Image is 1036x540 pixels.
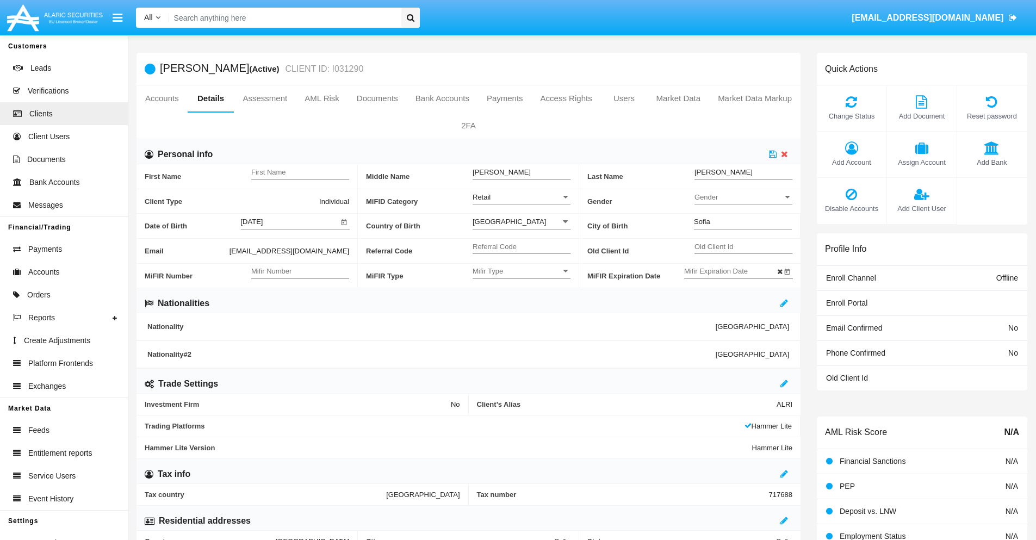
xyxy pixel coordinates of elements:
[1008,349,1018,357] span: No
[532,85,601,111] a: Access Rights
[249,63,282,75] div: (Active)
[451,400,460,408] span: No
[169,8,398,28] input: Search
[28,381,66,392] span: Exchanges
[1008,324,1018,332] span: No
[477,491,769,499] span: Tax number
[137,85,188,111] a: Accounts
[996,274,1018,282] span: Offline
[587,214,694,238] span: City of Birth
[348,85,407,111] a: Documents
[28,85,69,97] span: Verifications
[826,374,868,382] span: Old Client Id
[477,400,777,408] span: Client’s Alias
[769,491,792,499] span: 717688
[27,154,66,165] span: Documents
[892,203,951,214] span: Add Client User
[145,264,251,288] span: MiFIR Number
[234,85,296,111] a: Assessment
[963,111,1021,121] span: Reset password
[601,85,648,111] a: Users
[366,239,473,263] span: Referral Code
[647,85,709,111] a: Market Data
[587,264,684,288] span: MiFIR Expiration Date
[28,493,73,505] span: Event History
[28,470,76,482] span: Service Users
[145,422,745,430] span: Trading Platforms
[587,189,694,214] span: Gender
[27,289,51,301] span: Orders
[822,203,881,214] span: Disable Accounts
[147,322,716,331] span: Nationality
[1006,482,1018,491] span: N/A
[407,85,478,111] a: Bank Accounts
[892,111,951,121] span: Add Document
[158,468,190,480] h6: Tax info
[826,324,882,332] span: Email Confirmed
[24,335,90,346] span: Create Adjustments
[825,244,866,254] h6: Profile Info
[145,400,451,408] span: Investment Firm
[29,108,53,120] span: Clients
[144,13,153,22] span: All
[188,85,234,111] a: Details
[473,193,491,201] span: Retail
[145,164,251,189] span: First Name
[28,358,93,369] span: Platform Frontends
[752,444,792,452] span: Hammer Lite
[158,378,218,390] h6: Trade Settings
[694,193,783,202] span: Gender
[1004,426,1019,439] span: N/A
[145,245,229,257] span: Email
[145,214,241,238] span: Date of Birth
[28,425,49,436] span: Feeds
[296,85,348,111] a: AML Risk
[587,239,694,263] span: Old Client Id
[822,157,881,167] span: Add Account
[587,164,694,189] span: Last Name
[28,266,60,278] span: Accounts
[716,322,789,331] span: [GEOGRAPHIC_DATA]
[137,113,801,139] a: 2FA
[716,350,789,358] span: [GEOGRAPHIC_DATA]
[847,3,1022,33] a: [EMAIL_ADDRESS][DOMAIN_NAME]
[28,200,63,211] span: Messages
[840,457,905,465] span: Financial Sanctions
[826,299,867,307] span: Enroll Portal
[825,427,887,437] h6: AML Risk Score
[709,85,801,111] a: Market Data Markup
[339,216,350,227] button: Open calendar
[160,63,363,75] h5: [PERSON_NAME]
[825,64,878,74] h6: Quick Actions
[159,515,251,527] h6: Residential addresses
[852,13,1003,22] span: [EMAIL_ADDRESS][DOMAIN_NAME]
[366,264,473,288] span: MiFIR Type
[892,157,951,167] span: Assign Account
[29,177,80,188] span: Bank Accounts
[366,214,473,238] span: Country of Birth
[147,350,716,358] span: Nationality #2
[366,164,473,189] span: Middle Name
[745,422,792,430] span: Hammer Lite
[229,245,349,257] span: [EMAIL_ADDRESS][DOMAIN_NAME]
[366,189,473,214] span: MiFID Category
[283,65,364,73] small: CLIENT ID: I031290
[782,265,793,276] button: Open calendar
[145,444,752,452] span: Hammer Lite Version
[777,400,792,408] span: ALRI
[145,196,319,207] span: Client Type
[28,448,92,459] span: Entitlement reports
[5,2,104,34] img: Logo image
[28,244,62,255] span: Payments
[145,491,386,499] span: Tax country
[840,482,855,491] span: PEP
[158,297,209,309] h6: Nationalities
[826,274,876,282] span: Enroll Channel
[28,312,55,324] span: Reports
[1006,507,1018,516] span: N/A
[319,196,349,207] span: Individual
[473,266,561,276] span: Mifir Type
[826,349,885,357] span: Phone Confirmed
[386,491,460,499] span: [GEOGRAPHIC_DATA]
[158,148,213,160] h6: Personal info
